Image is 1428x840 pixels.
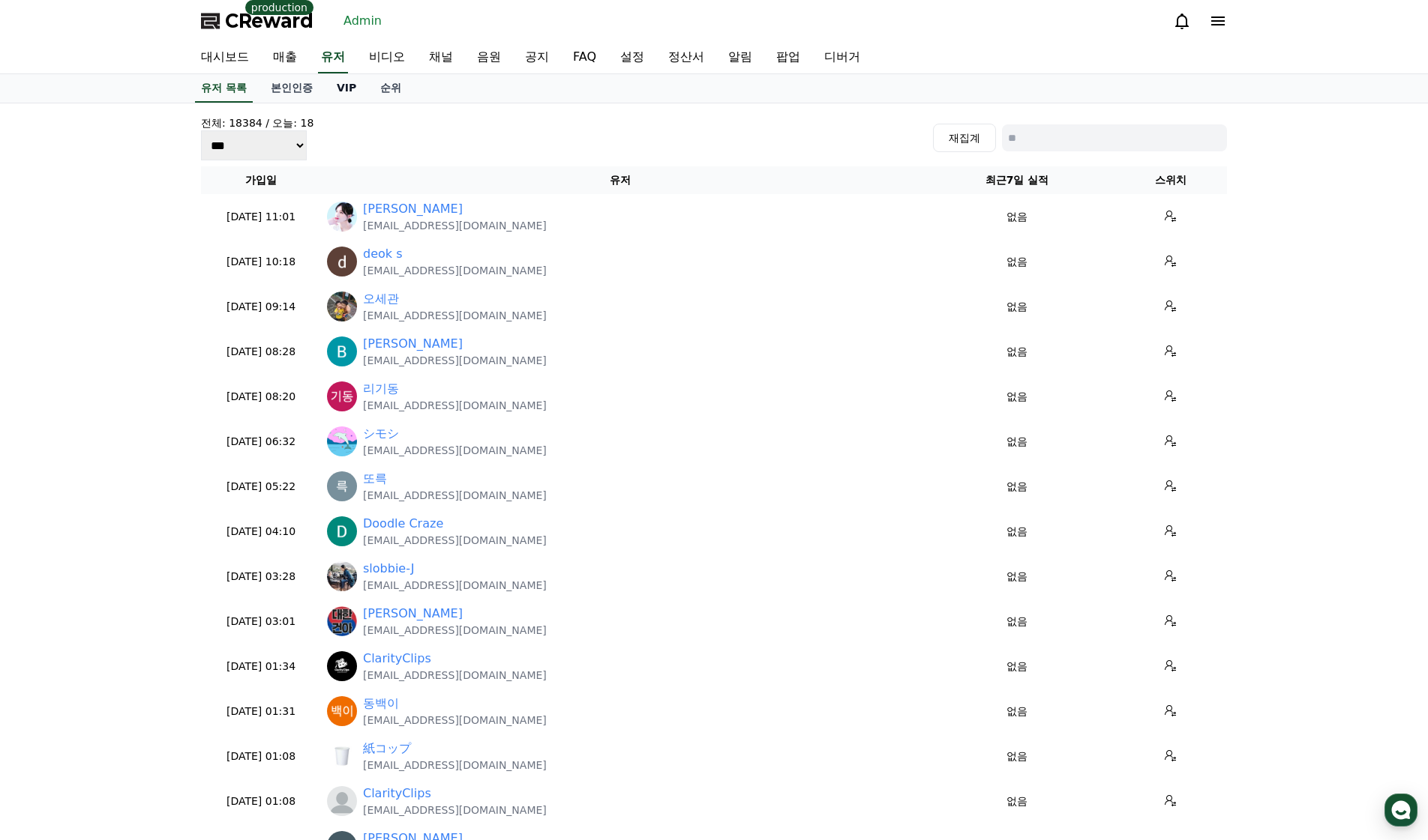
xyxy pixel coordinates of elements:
img: https://lh3.googleusercontent.com/a/ACg8ocKJ-5-pjdC9kgPf4j1Rd12hzVg05HjO1OmJnYFxSV3zu4Dd4A=s96-c [327,471,357,501]
p: [EMAIL_ADDRESS][DOMAIN_NAME] [363,533,547,548]
p: [DATE] 10:18 [207,254,315,270]
p: [DATE] 05:22 [207,479,315,495]
th: 가입일 [201,166,321,194]
p: [EMAIL_ADDRESS][DOMAIN_NAME] [363,623,547,638]
img: https://lh3.googleusercontent.com/a/ACg8ocJj3v_CtkI0N5J52e4PHuQV_0sSyIzOTp0YEaf_RfSNMtlfQQ=s96-c [327,247,357,277]
p: [DATE] 01:31 [207,704,315,719]
p: 없음 [925,659,1108,674]
a: 리기동 [363,380,399,398]
span: 설정 [1177,821,1197,833]
a: 본인인증 [259,74,325,103]
a: ClarityClips [363,785,431,803]
a: FAQ [561,42,608,73]
p: [EMAIL_ADDRESS][DOMAIN_NAME] [363,488,547,503]
span: CReward [225,9,313,33]
a: [PERSON_NAME] [363,605,463,623]
p: [DATE] 09:14 [207,299,315,315]
p: [DATE] 11:01 [207,209,315,225]
a: 유저 목록 [195,74,253,103]
a: 알림 [716,42,764,73]
p: [EMAIL_ADDRESS][DOMAIN_NAME] [363,803,547,818]
p: [EMAIL_ADDRESS][DOMAIN_NAME] [363,398,547,413]
p: 없음 [925,524,1108,540]
img: https://lh3.googleusercontent.com/a/ACg8ocLYuRBX1TrdL5ghiOuEFzI2xnXRbe1fOmdH9Du_QNL-lf5nyg=s96-c [327,696,357,726]
p: 없음 [925,704,1108,719]
a: CReward [201,9,313,33]
p: 없음 [925,299,1108,315]
a: 동백이 [363,695,399,713]
img: https://lh3.googleusercontent.com/a/ACg8ocJ_eswLVdgJ_8EUH6IBenoEcyT4izWxKiEGA-a6OmMfG8lgnw=s96-c [327,336,357,366]
p: [EMAIL_ADDRESS][DOMAIN_NAME] [363,218,547,233]
a: 紙コップ [363,740,411,758]
a: シモシ [363,425,399,443]
p: 없음 [925,569,1108,584]
a: 순위 [368,74,413,103]
a: ClarityClips [363,650,431,668]
button: 재집계 [933,124,996,152]
span: 홈 [236,821,246,833]
p: [EMAIL_ADDRESS][DOMAIN_NAME] [363,308,547,323]
p: [EMAIL_ADDRESS][DOMAIN_NAME] [363,668,547,683]
p: [DATE] 01:34 [207,659,315,674]
p: [EMAIL_ADDRESS][DOMAIN_NAME] [363,578,547,593]
p: 없음 [925,749,1108,764]
a: Admin [337,9,388,33]
a: Doodle Craze [363,515,443,533]
a: 매출 [261,42,309,73]
img: https://lh3.googleusercontent.com/a/ACg8ocJAcJq_Inx7LS3jhGWx3apzmBbD_0tcATG2K4k2xxUsbXawcR8=s96-c [327,606,357,636]
th: 스위치 [1114,166,1227,194]
a: 오세관 [363,290,399,308]
p: 없음 [925,614,1108,629]
p: [EMAIL_ADDRESS][DOMAIN_NAME] [363,758,547,773]
a: 음원 [465,42,513,73]
p: 없음 [925,389,1108,405]
a: 대시보드 [189,42,261,73]
p: 없음 [925,344,1108,360]
img: http://k.kakaocdn.net/dn/GijbJ/btqzmSgZijC/K5wcLbLT2BdXOUJNHnVqHk/img_640x640.jpg [327,561,357,591]
p: [DATE] 08:28 [207,344,315,360]
p: [DATE] 03:28 [207,569,315,584]
p: [DATE] 06:32 [207,434,315,450]
p: [DATE] 01:08 [207,749,315,764]
img: https://lh3.googleusercontent.com/a/ACg8ocK37I2_k7AMh141t4KdLkj0e0i0JSjPz-vo4mlWwuaCN2trkQ=s96-c [327,381,357,411]
h4: 전체: 18384 / 오늘: 18 [201,115,313,130]
a: 채널 [417,42,465,73]
img: http://k.kakaocdn.net/dn/Koihz/btsLImwwToo/PESGhUsJnpG88yQq4U4n11/img_640x640.jpg [327,291,357,321]
p: 없음 [925,794,1108,809]
a: 공지 [513,42,561,73]
img: https://lh3.googleusercontent.com/a/ACg8ocI_v3whd6ESyhryblpH6r7ncDcZy5CAZ3nolwi2-I9bH9fR9zM9lg=s96-c [327,426,357,456]
p: 없음 [925,209,1108,225]
a: VIP [325,74,368,103]
th: 최근7일 실적 [919,166,1114,194]
p: 없음 [925,254,1108,270]
p: [EMAIL_ADDRESS][DOMAIN_NAME] [363,263,547,278]
span: 대화 [704,821,724,834]
img: profile_blank.webp [327,786,357,816]
a: 대화 [478,798,951,836]
img: https://lh3.googleusercontent.com/a/ACg8ocKqBGVC42b24qFZhnTtb9uum1PDSnj-4gnFqX1YKpqZUHvArOfK=s96-c [327,202,357,232]
a: 홈 [4,798,478,836]
p: [EMAIL_ADDRESS][DOMAIN_NAME] [363,353,547,368]
p: [DATE] 04:10 [207,524,315,540]
a: [PERSON_NAME] [363,335,463,353]
p: [EMAIL_ADDRESS][DOMAIN_NAME] [363,713,547,728]
th: 유저 [321,166,919,194]
a: 디버거 [812,42,872,73]
a: [PERSON_NAME] [363,200,463,218]
img: https://lh3.googleusercontent.com/a/ACg8ocL_DWUG-SDkg5ETPzl9kNIGohweDsh4NQPucr_HH8PBSZZ71z8=s96-c [327,741,357,771]
a: 팝업 [764,42,812,73]
p: [DATE] 08:20 [207,389,315,405]
a: slobbie-J [363,560,415,578]
img: https://lh3.googleusercontent.com/a/ACg8ocJezEbCBmNqS6xChZyHTOSHTlKByEAjHcrvaUDouEuFIU4loxk=s96-c [327,651,357,681]
p: 없음 [925,479,1108,495]
a: 유저 [318,42,348,73]
p: [EMAIL_ADDRESS][DOMAIN_NAME] [363,443,547,458]
a: 또륵 [363,470,387,488]
p: 없음 [925,434,1108,450]
a: 정산서 [656,42,716,73]
a: 비디오 [357,42,417,73]
p: [DATE] 03:01 [207,614,315,629]
a: 설정 [608,42,656,73]
img: https://lh3.googleusercontent.com/a/ACg8ocJI6w8S32o3U76OE8fGzsHyJUGWxuktvaXGY8Sa6gFW_7iWhg=s96-c [327,516,357,546]
p: [DATE] 01:08 [207,794,315,809]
